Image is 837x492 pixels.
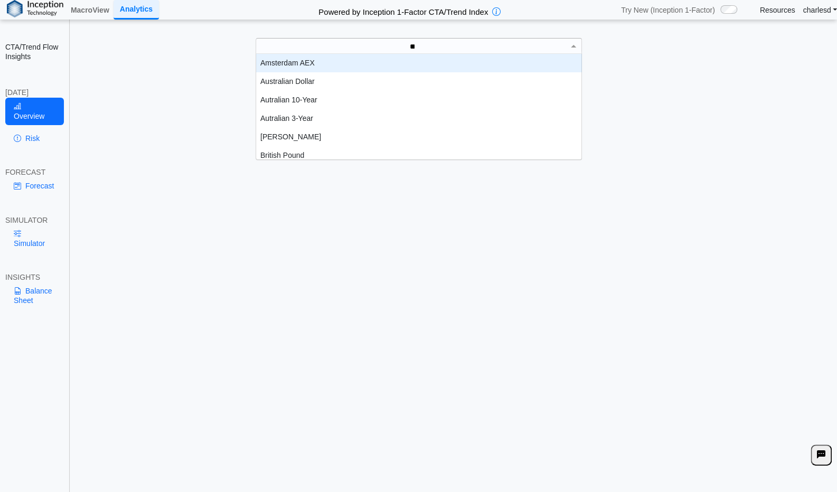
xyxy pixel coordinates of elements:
[73,119,834,130] h3: Please Select an Asset to Start
[5,282,64,309] a: Balance Sheet
[803,5,837,15] a: charlesd
[5,225,64,252] a: Simulator
[67,1,114,19] a: MacroView
[760,5,795,15] a: Resources
[5,167,64,177] div: FORECAST
[256,146,582,165] div: British Pound
[5,215,64,225] div: SIMULATOR
[256,128,582,146] div: [PERSON_NAME]
[74,81,833,87] h5: Positioning data updated at previous day close; Price and Flow estimates updated intraday (15-min...
[5,272,64,282] div: INSIGHTS
[5,88,64,97] div: [DATE]
[314,3,492,17] h2: Powered by Inception 1-Factor CTA/Trend Index
[256,54,582,72] div: Amsterdam AEX
[256,91,582,109] div: Autralian 10-Year
[621,5,715,15] span: Try New (Inception 1-Factor)
[5,42,64,61] h2: CTA/Trend Flow Insights
[256,72,582,91] div: Australian Dollar
[256,54,582,159] div: grid
[256,109,582,128] div: Autralian 3-Year
[5,98,64,125] a: Overview
[5,177,64,195] a: Forecast
[5,129,64,147] a: Risk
